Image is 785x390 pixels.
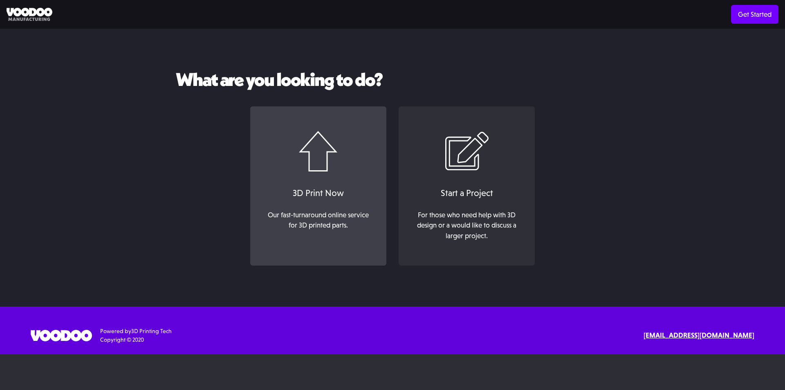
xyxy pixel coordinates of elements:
[407,186,527,200] div: Start a Project
[412,210,522,241] div: For those who need help with 3D design or a would like to discuss a larger project.
[258,186,378,200] div: 3D Print Now
[176,70,609,90] h2: What are you looking to do?
[250,106,386,266] a: 3D Print NowOur fast-turnaround online service for 3D printed parts.‍
[731,5,778,24] a: Get Started
[263,210,373,241] div: Our fast-turnaround online service for 3D printed parts. ‍
[131,328,172,334] a: 3D Printing Tech
[644,331,754,339] strong: [EMAIL_ADDRESS][DOMAIN_NAME]
[100,327,172,344] div: Powered by Copyright © 2020
[7,8,52,21] img: Voodoo Manufacturing logo
[399,106,535,266] a: Start a ProjectFor those who need help with 3D design or a would like to discuss a larger project.
[644,330,754,341] a: [EMAIL_ADDRESS][DOMAIN_NAME]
